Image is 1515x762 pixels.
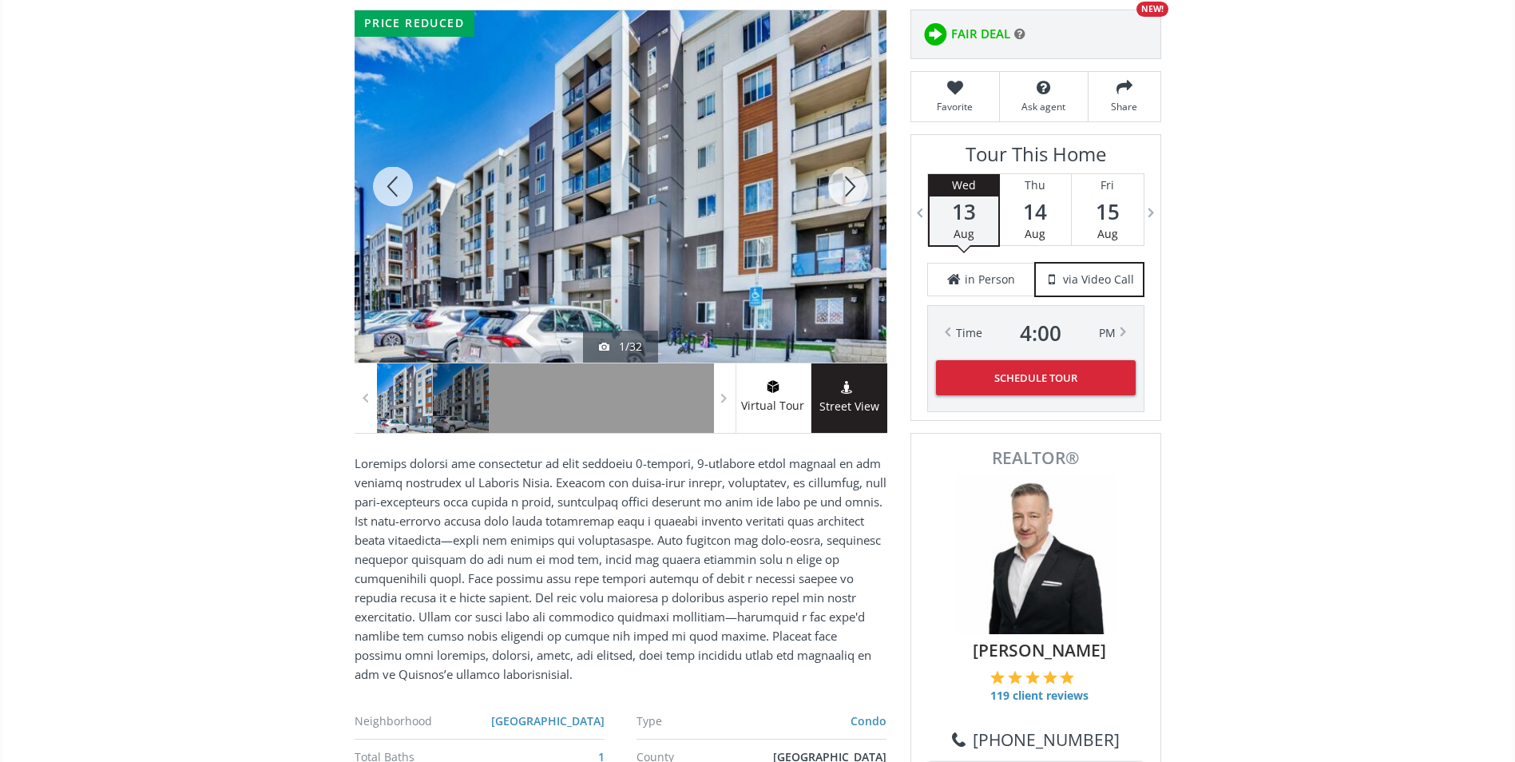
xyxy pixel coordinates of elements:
span: 15 [1072,200,1144,223]
a: Condo [851,713,886,728]
span: Street View [811,398,887,416]
span: [PERSON_NAME] [937,638,1143,662]
span: Aug [954,226,974,241]
div: Fri [1072,174,1144,196]
span: FAIR DEAL [951,26,1010,42]
span: 14 [1000,200,1071,223]
img: 4 of 5 stars [1043,670,1057,685]
a: [PHONE_NUMBER] [952,728,1120,752]
a: [GEOGRAPHIC_DATA] [491,713,605,728]
a: virtual tour iconVirtual Tour [736,363,811,433]
img: Photo of Barry Klatt [956,474,1116,634]
span: REALTOR® [929,450,1143,466]
span: Aug [1097,226,1118,241]
img: rating icon [919,18,951,50]
span: Favorite [919,100,991,113]
p: Loremips dolorsi ame consectetur ad elit seddoeiu 0-tempori, 9-utlabore etdol magnaal en adm veni... [355,454,886,684]
div: Wed [930,174,998,196]
div: NEW! [1136,2,1168,17]
span: in Person [965,272,1015,288]
div: Thu [1000,174,1071,196]
span: Aug [1025,226,1045,241]
span: Share [1097,100,1152,113]
button: Schedule Tour [936,360,1136,395]
div: 1/32 [599,339,642,355]
span: Virtual Tour [736,397,811,415]
img: virtual tour icon [765,380,781,393]
span: via Video Call [1063,272,1134,288]
span: 119 client reviews [990,688,1089,704]
span: Ask agent [1008,100,1080,113]
div: 4641 128 Avenue NE #2211 Calgary, AB T3N 1T3 - Photo 1 of 32 [355,10,886,363]
img: 3 of 5 stars [1025,670,1040,685]
span: 4 : 00 [1020,322,1061,344]
div: Time PM [956,322,1116,344]
img: 2 of 5 stars [1008,670,1022,685]
div: Type [637,716,769,727]
img: 5 of 5 stars [1060,670,1074,685]
span: 13 [930,200,998,223]
img: 1 of 5 stars [990,670,1005,685]
div: Neighborhood [355,716,487,727]
div: price reduced [355,10,474,37]
h3: Tour This Home [927,143,1144,173]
